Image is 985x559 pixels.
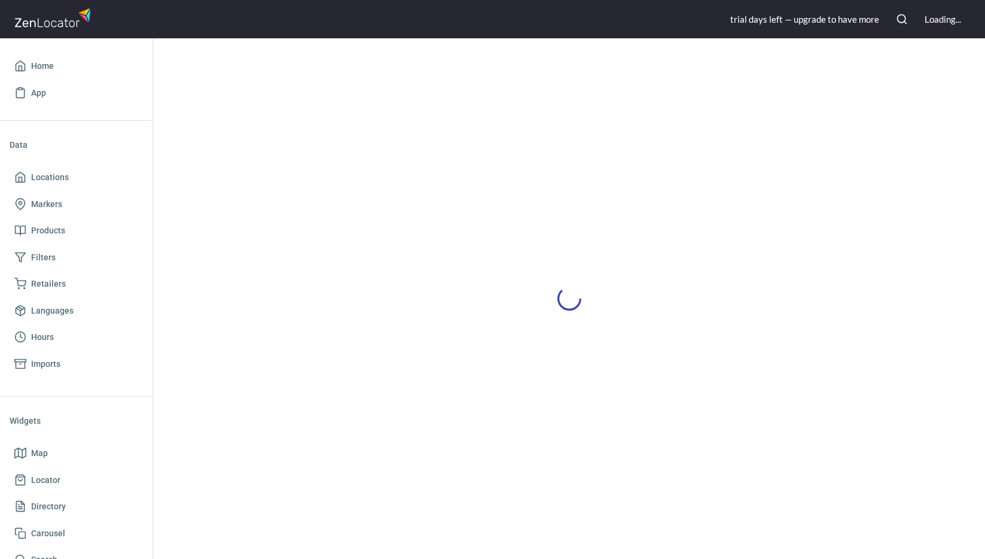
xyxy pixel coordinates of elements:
[14,5,94,31] img: zenlocator
[31,223,65,238] span: Products
[10,217,143,244] a: Products
[10,406,143,435] li: Widgets
[925,13,961,26] div: Loading...
[10,351,143,378] a: Imports
[10,467,143,494] a: Locator
[10,271,143,297] a: Retailers
[10,520,143,547] a: Carousel
[10,164,143,191] a: Locations
[31,446,48,461] span: Map
[10,297,143,324] a: Languages
[31,499,66,514] span: Directory
[10,440,143,467] a: Map
[889,6,915,32] button: Search
[31,473,60,488] span: Locator
[10,191,143,218] a: Markers
[31,86,46,101] span: App
[31,277,66,291] span: Retailers
[31,303,74,318] span: Languages
[31,250,56,265] span: Filters
[31,197,62,212] span: Markers
[10,324,143,351] a: Hours
[31,357,60,372] span: Imports
[31,170,69,185] span: Locations
[10,493,143,520] a: Directory
[10,244,143,271] a: Filters
[730,13,879,26] div: trial day s left — upgrade to have more
[10,130,143,159] li: Data
[10,80,143,107] a: App
[31,59,54,74] span: Home
[31,330,54,345] span: Hours
[31,526,65,541] span: Carousel
[10,53,143,80] a: Home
